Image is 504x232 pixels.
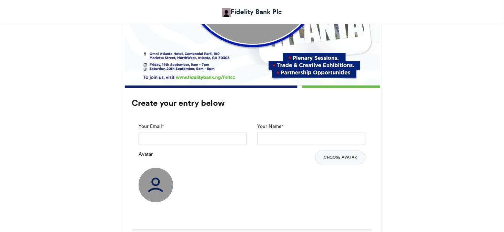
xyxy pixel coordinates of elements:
h3: Create your entry below [132,99,372,107]
img: user_circle.png [139,168,173,202]
button: Choose Avatar [315,151,365,164]
label: Avatar [139,151,153,158]
label: Your Email [139,123,164,130]
a: Fidelity Bank Plc [222,7,282,17]
label: Your Name [257,123,283,130]
img: Fidelity Bank [222,8,231,17]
